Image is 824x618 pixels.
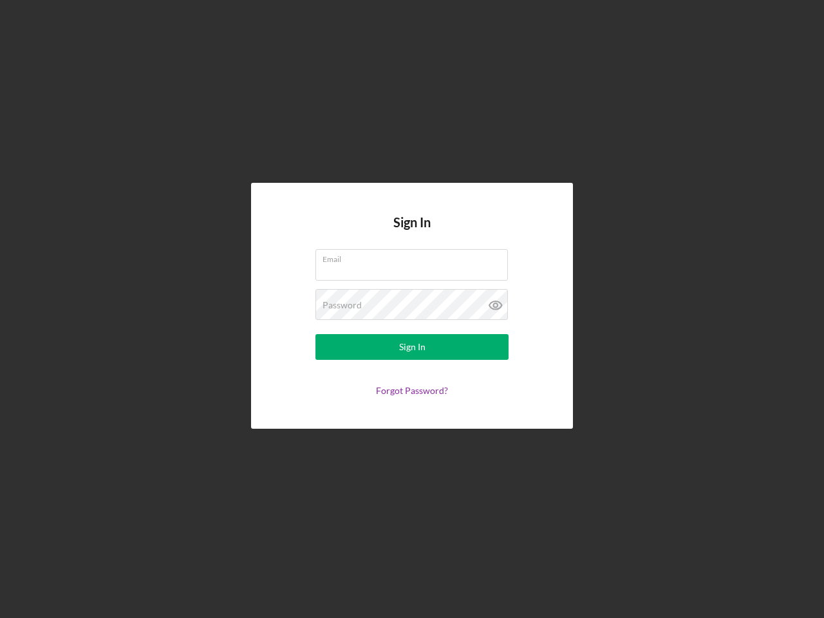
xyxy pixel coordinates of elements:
button: Sign In [315,334,509,360]
label: Email [323,250,508,264]
h4: Sign In [393,215,431,249]
a: Forgot Password? [376,385,448,396]
div: Sign In [399,334,426,360]
label: Password [323,300,362,310]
